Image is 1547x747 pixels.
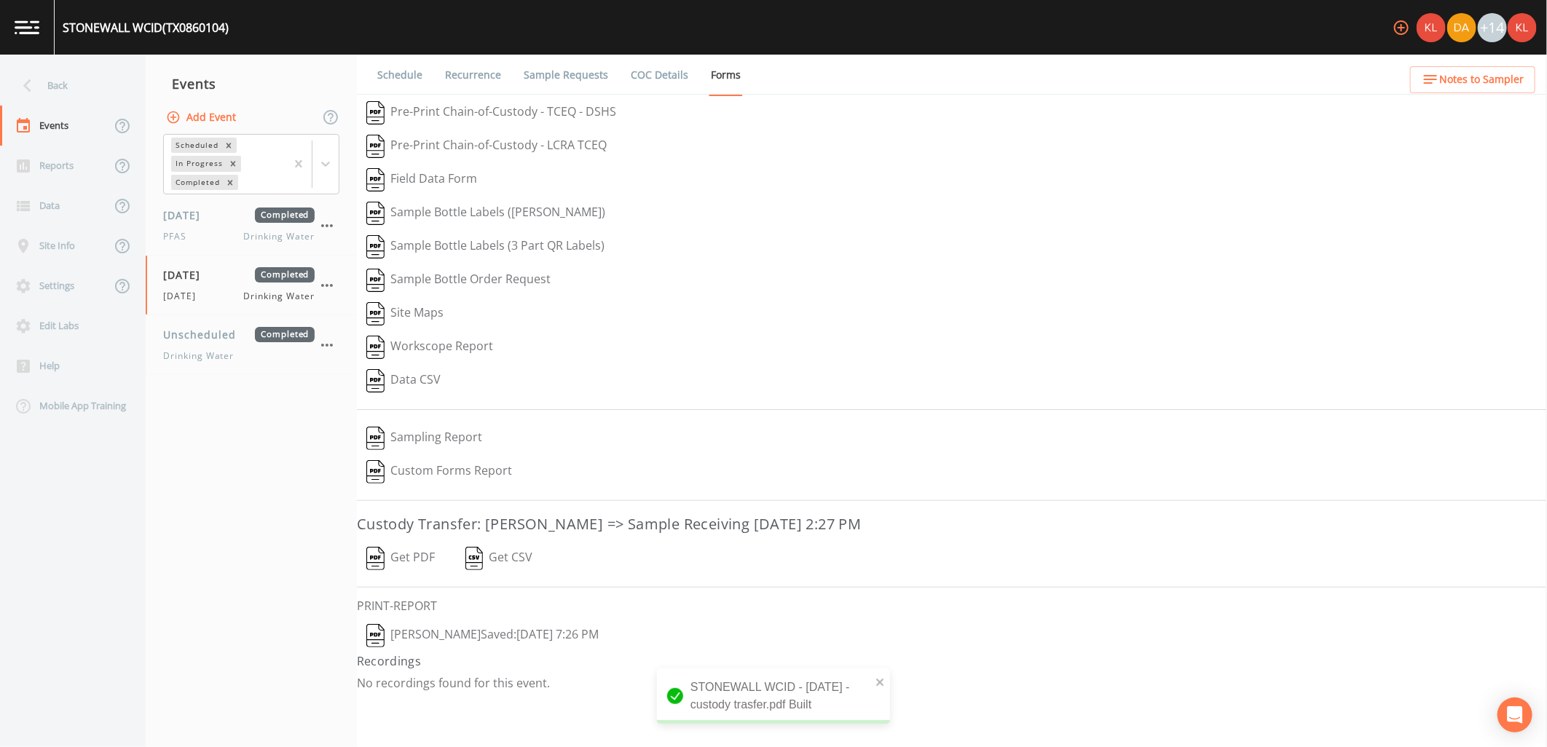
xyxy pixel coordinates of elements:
button: Data CSV [357,364,450,398]
button: [PERSON_NAME]Saved:[DATE] 7:26 PM [357,619,608,652]
div: STONEWALL WCID - [DATE] - custody trasfer.pdf Built [657,668,890,724]
img: svg%3e [366,624,385,647]
button: close [875,673,886,690]
button: Pre-Print Chain-of-Custody - LCRA TCEQ [357,130,616,163]
a: UnscheduledCompletedDrinking Water [146,315,357,375]
div: David Weber [1446,13,1477,42]
img: svg%3e [366,336,385,359]
a: Sample Requests [521,55,610,95]
button: Workscope Report [357,331,503,364]
img: svg%3e [366,269,385,292]
span: Drinking Water [244,230,315,243]
button: Site Maps [357,297,453,331]
img: svg%3e [366,135,385,158]
h6: PRINT-REPORT [357,599,1547,613]
span: [DATE] [163,267,210,282]
button: Sample Bottle Order Request [357,264,560,297]
button: Notes to Sampler [1410,66,1535,93]
button: Custom Forms Report [357,455,521,489]
button: Sample Bottle Labels ([PERSON_NAME]) [357,197,615,230]
div: STONEWALL WCID (TX0860104) [63,19,229,36]
div: Remove Scheduled [221,138,237,153]
span: Unscheduled [163,327,246,342]
a: Recurrence [443,55,503,95]
p: No recordings found for this event. [357,676,1547,690]
button: Get PDF [357,542,444,575]
img: svg%3e [465,547,484,570]
div: In Progress [171,156,225,171]
img: svg%3e [366,460,385,483]
a: Forms [709,55,743,96]
span: Drinking Water [244,290,315,303]
button: Pre-Print Chain-of-Custody - TCEQ - DSHS [357,96,626,130]
img: svg%3e [366,235,385,258]
span: Drinking Water [163,349,234,363]
a: Schedule [375,55,425,95]
div: Remove In Progress [225,156,241,171]
img: svg%3e [366,101,385,125]
button: Sampling Report [357,422,492,455]
a: [DATE]Completed[DATE]Drinking Water [146,256,357,315]
img: svg%3e [366,427,385,450]
button: Field Data Form [357,163,487,197]
span: Completed [255,267,315,282]
div: Kler Teran [1416,13,1446,42]
span: PFAS [163,230,195,243]
div: Scheduled [171,138,221,153]
img: 9c4450d90d3b8045b2e5fa62e4f92659 [1508,13,1537,42]
a: [DATE]CompletedPFASDrinking Water [146,196,357,256]
img: svg%3e [366,168,385,191]
a: COC Details [629,55,690,95]
img: svg%3e [366,202,385,225]
img: svg%3e [366,547,385,570]
span: [DATE] [163,207,210,223]
button: Add Event [163,104,242,131]
span: Completed [255,327,315,342]
div: Remove Completed [222,175,238,190]
div: Completed [171,175,222,190]
h4: Recordings [357,652,1547,670]
img: svg%3e [366,369,385,392]
div: +14 [1478,13,1507,42]
img: 9c4450d90d3b8045b2e5fa62e4f92659 [1417,13,1446,42]
span: Completed [255,207,315,223]
span: Notes to Sampler [1439,71,1524,89]
button: Sample Bottle Labels (3 Part QR Labels) [357,230,614,264]
button: Get CSV [455,542,543,575]
div: Events [146,66,357,102]
span: [DATE] [163,290,205,303]
img: logo [15,20,39,34]
img: a84961a0472e9debc750dd08a004988d [1447,13,1476,42]
div: Open Intercom Messenger [1497,697,1532,732]
img: svg%3e [366,302,385,325]
h3: Custody Transfer: [PERSON_NAME] => Sample Receiving [DATE] 2:27 PM [357,513,1547,536]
